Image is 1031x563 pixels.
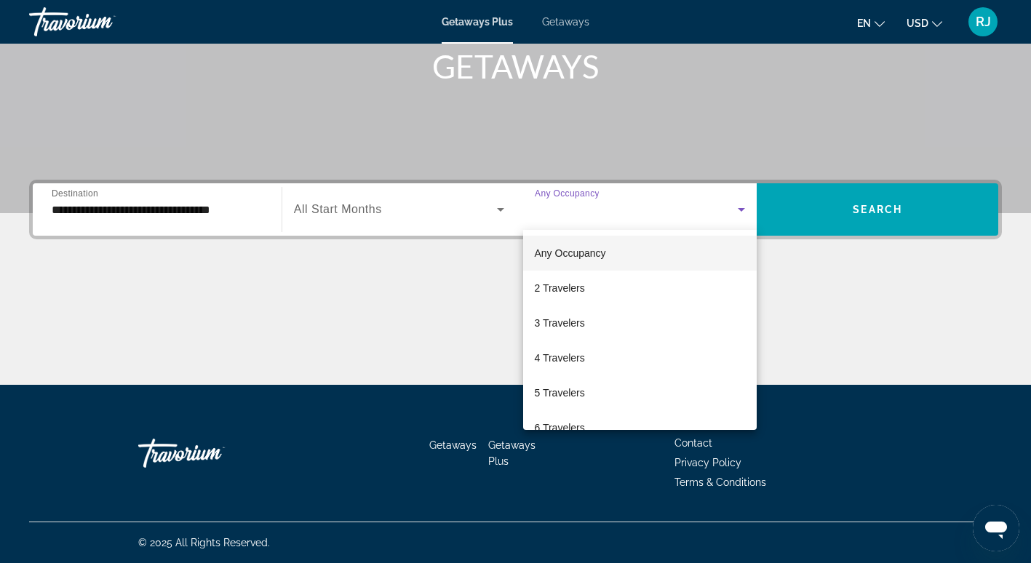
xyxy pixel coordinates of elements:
iframe: Button to launch messaging window [973,505,1019,551]
span: 4 Travelers [535,349,585,367]
span: 6 Travelers [535,419,585,436]
span: 3 Travelers [535,314,585,332]
span: 2 Travelers [535,279,585,297]
span: Any Occupancy [535,247,606,259]
span: 5 Travelers [535,384,585,402]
